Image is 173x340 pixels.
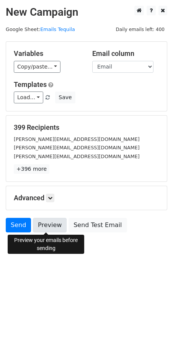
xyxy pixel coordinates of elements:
div: Preview your emails before sending [8,235,84,254]
h5: 399 Recipients [14,123,159,132]
h5: Email column [92,49,159,58]
button: Save [55,92,75,103]
a: Load... [14,92,43,103]
a: Daily emails left: 400 [113,26,167,32]
a: Templates [14,80,47,88]
h5: Variables [14,49,81,58]
span: Daily emails left: 400 [113,25,167,34]
small: [PERSON_NAME][EMAIL_ADDRESS][DOMAIN_NAME] [14,136,140,142]
iframe: Chat Widget [135,303,173,340]
small: [PERSON_NAME][EMAIL_ADDRESS][DOMAIN_NAME] [14,154,140,159]
h5: Advanced [14,194,159,202]
a: Send [6,218,31,232]
a: Copy/paste... [14,61,60,73]
a: Preview [33,218,67,232]
h2: New Campaign [6,6,167,19]
a: Emails Tequila [40,26,75,32]
a: Send Test Email [69,218,127,232]
small: Google Sheet: [6,26,75,32]
small: [PERSON_NAME][EMAIL_ADDRESS][DOMAIN_NAME] [14,145,140,150]
a: +396 more [14,164,49,174]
